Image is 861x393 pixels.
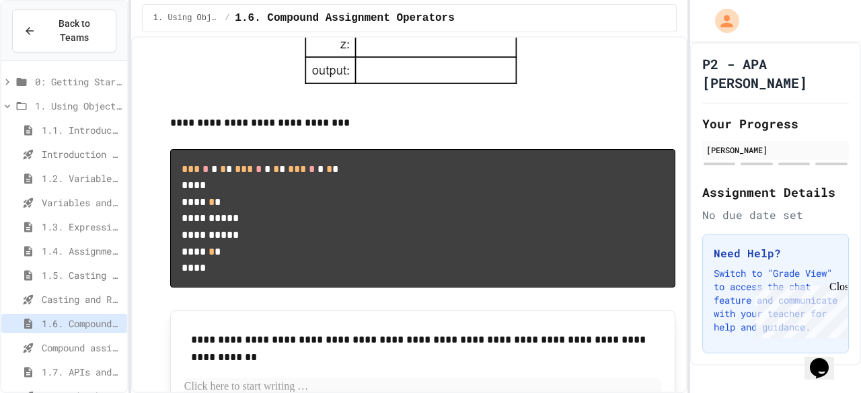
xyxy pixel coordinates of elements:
span: Introduction to Algorithms, Programming, and Compilers [42,147,122,161]
span: 1. Using Objects and Methods [153,13,219,24]
h3: Need Help? [714,245,837,261]
h2: Your Progress [702,114,849,133]
span: Casting and Ranges of variables - Quiz [42,292,122,306]
span: 1. Using Objects and Methods [35,99,122,113]
span: Variables and Data Types - Quiz [42,195,122,210]
span: 0: Getting Started [35,75,122,89]
span: 1.7. APIs and Libraries [42,365,122,379]
span: 1.3. Expressions and Output [New] [42,220,122,234]
span: Back to Teams [44,17,105,45]
button: Back to Teams [12,9,116,52]
h2: Assignment Details [702,183,849,202]
div: Chat with us now!Close [5,5,93,85]
span: 1.6. Compound Assignment Operators [42,316,122,331]
div: No due date set [702,207,849,223]
span: 1.6. Compound Assignment Operators [235,10,454,26]
iframe: chat widget [804,339,848,380]
h1: P2 - APA [PERSON_NAME] [702,54,849,92]
span: / [225,13,229,24]
div: My Account [701,5,743,36]
span: 1.1. Introduction to Algorithms, Programming, and Compilers [42,123,122,137]
div: [PERSON_NAME] [706,144,845,156]
iframe: chat widget [749,281,848,338]
span: 1.2. Variables and Data Types [42,171,122,185]
span: Compound assignment operators - Quiz [42,341,122,355]
span: 1.5. Casting and Ranges of Values [42,268,122,282]
span: 1.4. Assignment and Input [42,244,122,258]
p: Switch to "Grade View" to access the chat feature and communicate with your teacher for help and ... [714,267,837,334]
